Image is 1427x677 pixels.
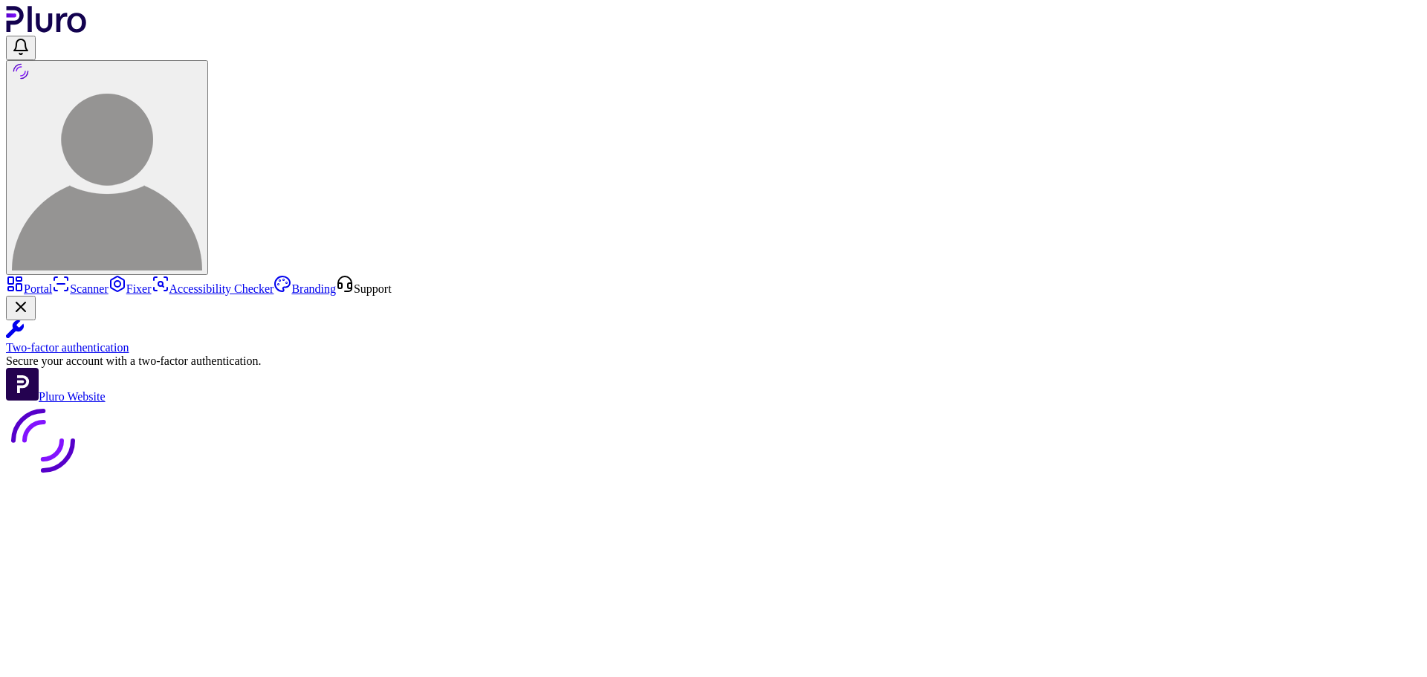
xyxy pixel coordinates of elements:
a: Branding [274,282,336,295]
a: Portal [6,282,52,295]
a: Logo [6,22,87,35]
button: Close Two-factor authentication notification [6,296,36,320]
div: Two-factor authentication [6,341,1421,354]
aside: Sidebar menu [6,275,1421,404]
button: Open notifications, you have undefined new notifications [6,36,36,60]
img: User avatar [12,80,202,271]
a: Scanner [52,282,109,295]
a: Two-factor authentication [6,320,1421,354]
button: User avatar [6,60,208,275]
a: Open Support screen [336,282,392,295]
div: Secure your account with a two-factor authentication. [6,354,1421,368]
a: Fixer [109,282,152,295]
a: Open Pluro Website [6,390,106,403]
a: Accessibility Checker [152,282,274,295]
